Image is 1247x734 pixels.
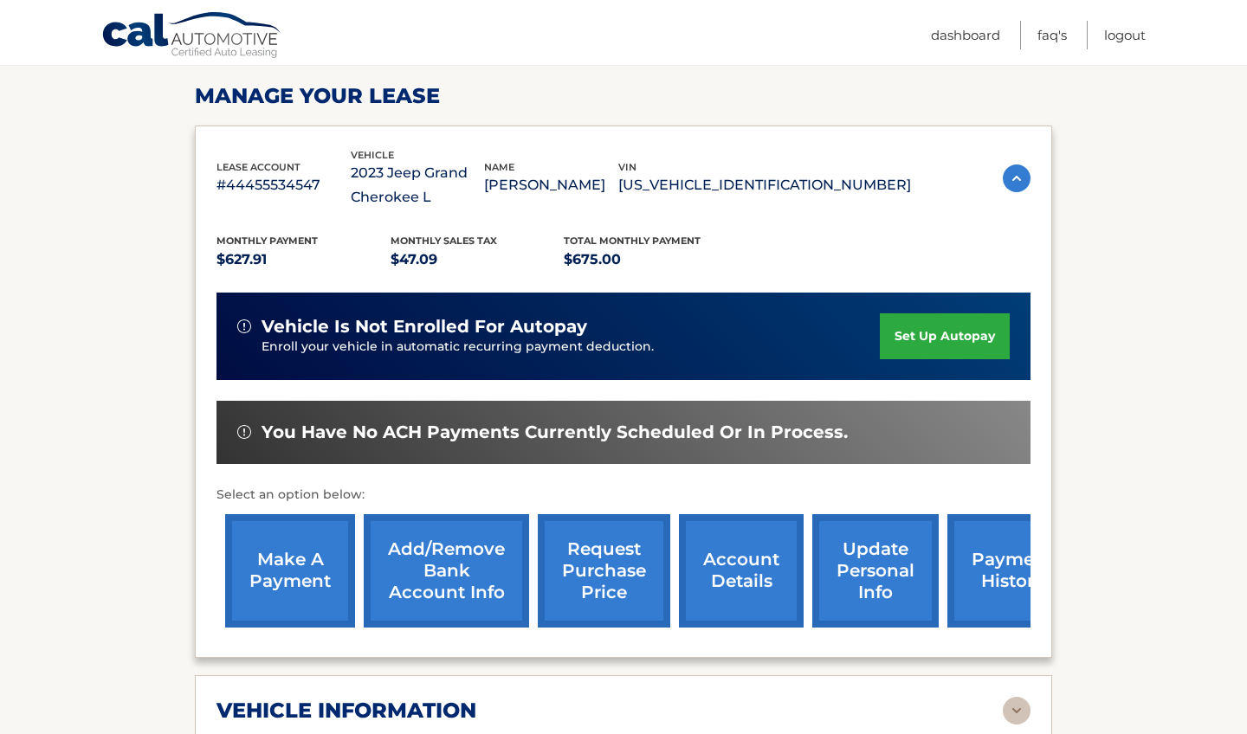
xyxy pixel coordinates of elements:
p: $627.91 [216,248,391,272]
img: accordion-active.svg [1003,164,1031,192]
span: vehicle [351,149,394,161]
span: Monthly Payment [216,235,318,247]
p: [PERSON_NAME] [484,173,618,197]
a: set up autopay [880,313,1010,359]
p: Select an option below: [216,485,1031,505]
a: Add/Remove bank account info [364,514,529,628]
span: Monthly sales Tax [391,235,497,247]
a: request purchase price [538,514,670,628]
span: Total Monthly Payment [564,235,701,247]
img: alert-white.svg [237,319,251,333]
a: update personal info [812,514,939,628]
a: Dashboard [931,21,1000,49]
p: Enroll your vehicle in automatic recurring payment deduction. [262,338,880,357]
img: accordion-rest.svg [1003,697,1031,724]
a: Logout [1104,21,1146,49]
span: name [484,161,514,173]
a: account details [679,514,804,628]
img: alert-white.svg [237,425,251,439]
span: You have no ACH payments currently scheduled or in process. [262,422,848,443]
a: payment history [947,514,1077,628]
p: 2023 Jeep Grand Cherokee L [351,161,485,209]
p: $675.00 [564,248,738,272]
p: [US_VEHICLE_IDENTIFICATION_NUMBER] [618,173,911,197]
h2: Manage Your Lease [195,83,1052,109]
a: make a payment [225,514,355,628]
p: $47.09 [391,248,565,272]
a: FAQ's [1037,21,1067,49]
h2: vehicle information [216,698,476,724]
span: vehicle is not enrolled for autopay [262,316,587,338]
span: lease account [216,161,300,173]
p: #44455534547 [216,173,351,197]
span: vin [618,161,636,173]
a: Cal Automotive [101,11,283,61]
